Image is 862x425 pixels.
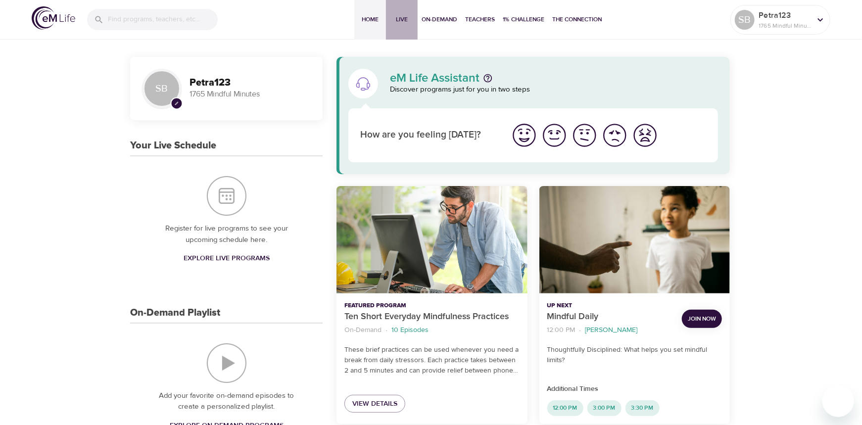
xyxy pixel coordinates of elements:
p: Additional Times [547,384,722,394]
nav: breadcrumb [344,324,519,337]
img: worst [631,122,659,149]
button: I'm feeling worst [630,120,660,150]
span: 3:30 PM [625,404,660,412]
p: 10 Episodes [391,325,429,335]
p: 1765 Mindful Minutes [759,21,811,30]
span: Explore Live Programs [184,252,270,265]
p: Register for live programs to see your upcoming schedule here. [150,223,303,245]
span: 12:00 PM [547,404,583,412]
p: How are you feeling [DATE]? [360,128,497,142]
img: ok [571,122,598,149]
span: 1% Challenge [503,14,544,25]
div: SB [735,10,755,30]
p: These brief practices can be used whenever you need a break from daily stressors. Each practice t... [344,345,519,376]
p: Mindful Daily [547,310,674,324]
p: Up Next [547,301,674,310]
button: Ten Short Everyday Mindfulness Practices [336,186,527,293]
a: Explore Live Programs [180,249,274,268]
button: I'm feeling great [509,120,539,150]
nav: breadcrumb [547,324,674,337]
div: SB [142,69,182,108]
button: I'm feeling good [539,120,570,150]
div: 12:00 PM [547,400,583,416]
img: Your Live Schedule [207,176,246,216]
img: On-Demand Playlist [207,343,246,383]
span: Teachers [465,14,495,25]
h3: Petra123 [190,77,311,89]
button: Join Now [682,310,722,328]
span: 3:00 PM [587,404,622,412]
input: Find programs, teachers, etc... [108,9,218,30]
a: View Details [344,395,405,413]
p: Ten Short Everyday Mindfulness Practices [344,310,519,324]
button: I'm feeling ok [570,120,600,150]
img: good [541,122,568,149]
p: eM Life Assistant [390,72,479,84]
span: Home [358,14,382,25]
p: Featured Program [344,301,519,310]
p: 12:00 PM [547,325,575,335]
p: Thoughtfully Disciplined: What helps you set mindful limits? [547,345,722,366]
p: Discover programs just for you in two steps [390,84,718,95]
li: · [579,324,581,337]
button: Mindful Daily [539,186,730,293]
span: Join Now [688,314,716,324]
img: bad [601,122,628,149]
p: 1765 Mindful Minutes [190,89,311,100]
img: great [511,122,538,149]
p: [PERSON_NAME] [585,325,638,335]
h3: Your Live Schedule [130,140,216,151]
iframe: Button to launch messaging window [822,385,854,417]
h3: On-Demand Playlist [130,307,220,319]
span: On-Demand [422,14,457,25]
p: On-Demand [344,325,382,335]
li: · [385,324,387,337]
span: The Connection [552,14,602,25]
p: Petra123 [759,9,811,21]
img: eM Life Assistant [355,76,371,92]
span: View Details [352,398,397,410]
span: Live [390,14,414,25]
div: 3:30 PM [625,400,660,416]
p: Add your favorite on-demand episodes to create a personalized playlist. [150,390,303,413]
div: 3:00 PM [587,400,622,416]
button: I'm feeling bad [600,120,630,150]
img: logo [32,6,75,30]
